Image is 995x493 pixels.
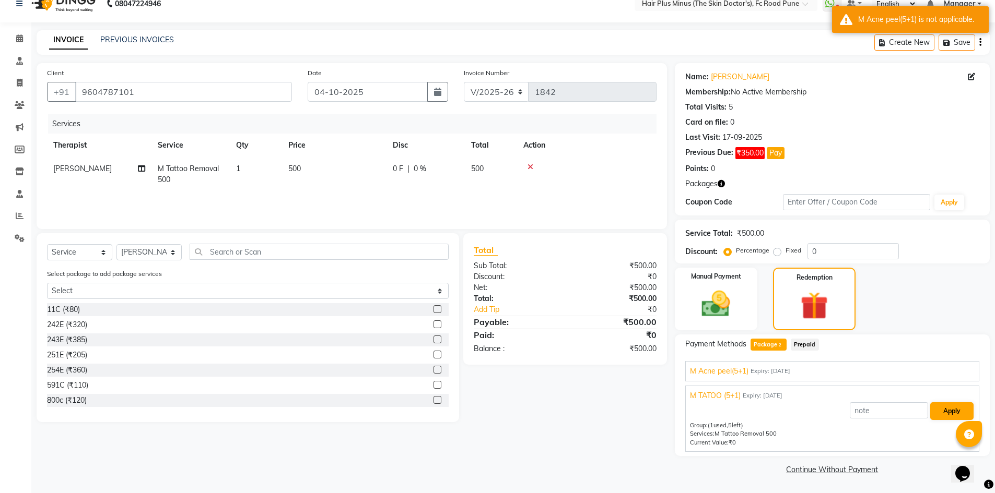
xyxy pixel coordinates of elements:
[722,132,762,143] div: 17-09-2025
[685,178,718,189] span: Packages
[466,329,565,341] div: Paid:
[474,245,498,256] span: Total
[47,269,162,279] label: Select package to add package services
[466,293,565,304] div: Total:
[517,134,657,157] th: Action
[49,31,88,50] a: INVOICE
[393,163,403,174] span: 0 F
[407,163,409,174] span: |
[282,134,387,157] th: Price
[708,422,713,429] span: (1
[565,329,664,341] div: ₹0
[858,14,981,25] div: M Acne peel(5+1) is not applicable.
[464,68,509,78] label: Invoice Number
[735,147,765,159] span: ₹350.00
[728,422,732,429] span: 5
[151,134,230,157] th: Service
[466,282,565,293] div: Net:
[466,343,565,354] div: Balance :
[690,366,748,377] span: M Acne peel(5+1)
[75,82,292,102] input: Search by Name/Mobile/Email/Code
[729,102,733,113] div: 5
[387,134,465,157] th: Disc
[874,34,934,51] button: Create New
[715,430,777,437] span: M Tattoo Removal 500
[565,271,664,282] div: ₹0
[737,228,764,239] div: ₹500.00
[930,402,974,420] button: Apply
[565,260,664,271] div: ₹500.00
[690,422,708,429] span: Group:
[729,439,736,446] span: ₹0
[934,195,964,210] button: Apply
[751,339,787,351] span: Package
[308,68,322,78] label: Date
[565,343,664,354] div: ₹500.00
[47,134,151,157] th: Therapist
[685,132,720,143] div: Last Visit:
[685,71,709,82] div: Name:
[288,164,301,173] span: 500
[48,114,664,134] div: Services
[190,244,449,260] input: Search or Scan
[47,82,76,102] button: +91
[47,380,88,391] div: 591C (₹110)
[414,163,426,174] span: 0 %
[792,288,837,323] img: _gift.svg
[939,34,975,51] button: Save
[777,342,783,348] span: 2
[690,430,715,437] span: Services:
[685,197,783,208] div: Coupon Code
[690,390,741,401] span: M TATOO (5+1)
[565,282,664,293] div: ₹500.00
[47,68,64,78] label: Client
[783,194,930,210] input: Enter Offer / Coupon Code
[466,304,581,315] a: Add Tip
[100,35,174,44] a: PREVIOUS INVOICES
[685,246,718,257] div: Discount:
[158,164,219,184] span: M Tattoo Removal 500
[736,246,769,255] label: Percentage
[466,260,565,271] div: Sub Total:
[797,273,833,282] label: Redemption
[53,164,112,173] span: [PERSON_NAME]
[711,163,715,174] div: 0
[685,228,733,239] div: Service Total:
[685,87,979,98] div: No Active Membership
[47,365,87,376] div: 254E (₹360)
[850,402,928,418] input: note
[47,334,87,345] div: 243E (₹385)
[751,367,790,376] span: Expiry: [DATE]
[951,451,985,483] iframe: chat widget
[685,87,731,98] div: Membership:
[690,439,729,446] span: Current Value:
[730,117,734,128] div: 0
[565,293,664,304] div: ₹500.00
[767,147,785,159] button: Pay
[711,71,769,82] a: [PERSON_NAME]
[786,246,801,255] label: Fixed
[47,350,87,360] div: 251E (₹205)
[565,316,664,328] div: ₹500.00
[465,134,517,157] th: Total
[466,271,565,282] div: Discount:
[693,287,739,320] img: _cash.svg
[743,391,782,400] span: Expiry: [DATE]
[685,102,727,113] div: Total Visits:
[236,164,240,173] span: 1
[791,339,819,351] span: Prepaid
[691,272,741,281] label: Manual Payment
[685,163,709,174] div: Points:
[685,147,733,159] div: Previous Due:
[47,395,87,406] div: 800c (₹120)
[582,304,664,315] div: ₹0
[230,134,282,157] th: Qty
[685,339,746,350] span: Payment Methods
[466,316,565,328] div: Payable:
[677,464,988,475] a: Continue Without Payment
[47,304,80,315] div: 11C (₹80)
[471,164,484,173] span: 500
[47,319,87,330] div: 242E (₹320)
[708,422,743,429] span: used, left)
[685,117,728,128] div: Card on file:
